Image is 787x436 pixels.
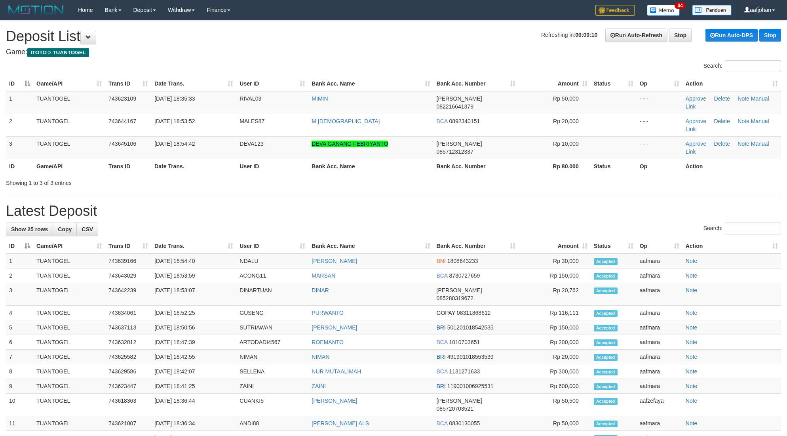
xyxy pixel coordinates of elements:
td: 2 [6,268,33,283]
td: TUANTOGEL [33,416,105,431]
span: [PERSON_NAME] [437,398,482,404]
span: BCA [437,272,448,279]
span: BCA [437,420,448,426]
td: 743642239 [105,283,151,306]
td: [DATE] 18:36:34 [151,416,236,431]
span: Copy 085712312337 to clipboard [437,149,473,155]
a: Note [686,287,698,293]
td: aafmara [637,350,682,364]
a: Approve [686,141,706,147]
td: 743632012 [105,335,151,350]
label: Search: [703,223,781,234]
a: DINAR [312,287,329,293]
td: 743623447 [105,379,151,394]
th: Action: activate to sort column ascending [682,76,781,91]
span: Accepted [594,421,618,427]
a: Note [686,368,698,375]
td: 4 [6,306,33,320]
span: Rp 20,000 [553,118,579,124]
a: Copy [53,223,77,236]
span: Rp 10,000 [553,141,579,147]
td: 1 [6,253,33,268]
th: Trans ID: activate to sort column ascending [105,76,151,91]
th: Op: activate to sort column ascending [637,239,682,253]
td: TUANTOGEL [33,320,105,335]
a: Note [738,95,749,102]
th: Op: activate to sort column ascending [637,76,682,91]
td: ACONG11 [236,268,308,283]
a: Note [686,354,698,360]
span: [PERSON_NAME] [437,141,482,147]
td: Rp 300,000 [519,364,591,379]
td: Rp 150,000 [519,320,591,335]
th: Bank Acc. Name [308,159,433,173]
span: 743623109 [108,95,136,102]
td: 9 [6,379,33,394]
span: Rp 50,000 [553,95,579,102]
td: aafmara [637,335,682,350]
span: BNI [437,258,446,264]
span: Accepted [594,398,618,405]
td: TUANTOGEL [33,394,105,416]
td: [DATE] 18:53:07 [151,283,236,306]
td: 743618363 [105,394,151,416]
td: TUANTOGEL [33,306,105,320]
td: [DATE] 18:47:39 [151,335,236,350]
a: Stop [669,29,692,42]
th: Status: activate to sort column ascending [591,239,637,253]
th: Status: activate to sort column ascending [591,76,637,91]
span: CSV [82,226,93,232]
a: PURWANTO [312,310,344,316]
span: BCA [437,118,448,124]
th: Bank Acc. Number: activate to sort column ascending [433,76,519,91]
th: Date Trans.: activate to sort column ascending [151,239,236,253]
h1: Latest Deposit [6,203,781,219]
td: aafzefaya [637,394,682,416]
th: Game/API [33,159,105,173]
a: MIMIN [312,95,328,102]
span: Accepted [594,273,618,280]
a: Stop [759,29,781,42]
span: [DATE] 18:54:42 [154,141,195,147]
span: ITOTO > TUANTOGEL [27,48,89,57]
td: SELLENA [236,364,308,379]
span: Copy 8730727659 to clipboard [449,272,480,279]
h1: Deposit List [6,29,781,44]
input: Search: [725,60,781,72]
a: Delete [714,141,730,147]
td: 8 [6,364,33,379]
span: [PERSON_NAME] [437,287,482,293]
img: panduan.png [692,5,732,15]
span: Accepted [594,287,618,294]
span: Accepted [594,354,618,361]
td: TUANTOGEL [33,114,105,136]
th: ID: activate to sort column descending [6,76,33,91]
td: [DATE] 18:54:40 [151,253,236,268]
td: Rp 50,000 [519,416,591,431]
th: ID [6,159,33,173]
td: [DATE] 18:41:25 [151,379,236,394]
td: aafmara [637,268,682,283]
td: ANDI88 [236,416,308,431]
span: [DATE] 18:35:33 [154,95,195,102]
th: User ID: activate to sort column ascending [236,76,308,91]
img: Button%20Memo.svg [647,5,680,16]
a: Manual Link [686,95,769,110]
span: Copy [58,226,72,232]
span: BCA [437,368,448,375]
td: aafmara [637,379,682,394]
td: 743629586 [105,364,151,379]
td: aafmara [637,253,682,268]
td: TUANTOGEL [33,253,105,268]
th: User ID: activate to sort column ascending [236,239,308,253]
td: 743621007 [105,416,151,431]
span: Accepted [594,369,618,375]
td: [DATE] 18:50:56 [151,320,236,335]
td: aafmara [637,416,682,431]
th: Amount: activate to sort column ascending [519,76,591,91]
td: TUANTOGEL [33,268,105,283]
img: MOTION_logo.png [6,4,66,16]
td: 1 [6,91,33,114]
span: Copy 1010703651 to clipboard [449,339,480,345]
td: TUANTOGEL [33,379,105,394]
